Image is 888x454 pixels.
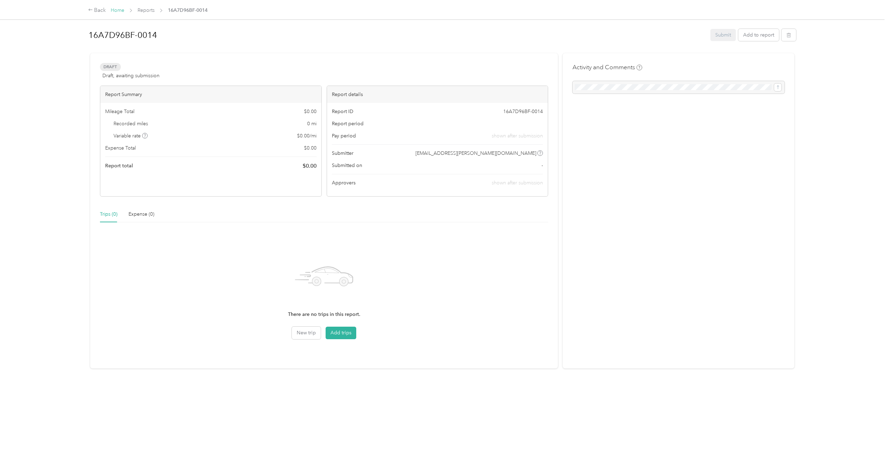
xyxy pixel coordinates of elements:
span: Approvers [332,179,356,186]
button: Add to report [738,29,779,41]
span: Draft [100,63,121,71]
div: Report details [327,86,548,103]
span: Submitted on [332,162,362,169]
div: Trips (0) [100,210,117,218]
span: Variable rate [114,132,148,140]
span: 0 mi [307,120,317,127]
iframe: Everlance-gr Chat Button Frame [849,415,888,454]
span: $ 0.00 [304,108,317,115]
span: 16A7D96BF-0014 [503,108,543,115]
span: shown after submission [492,132,543,140]
button: Add trips [326,327,356,339]
span: shown after submission [492,180,543,186]
a: Reports [138,7,155,13]
div: Report Summary [100,86,321,103]
span: 16A7D96BF-0014 [168,7,208,14]
span: Report period [332,120,364,127]
span: [EMAIL_ADDRESS][PERSON_NAME][DOMAIN_NAME] [415,150,536,157]
span: - [542,162,543,169]
button: New trip [292,327,321,339]
span: $ 0.00 [303,162,317,170]
p: There are no trips in this report. [288,311,360,318]
h4: Activity and Comments [572,63,642,72]
div: Expense (0) [128,210,154,218]
span: Submitter [332,150,353,157]
span: $ 0.00 / mi [297,132,317,140]
h1: 16A7D96BF-0014 [88,27,706,43]
a: Home [111,7,124,13]
span: Report total [105,162,133,169]
div: Back [88,6,106,15]
span: Expense Total [105,144,136,152]
span: Report ID [332,108,353,115]
span: Recorded miles [114,120,148,127]
span: Pay period [332,132,356,140]
span: Draft, awaiting submission [102,72,159,79]
span: $ 0.00 [304,144,317,152]
span: Mileage Total [105,108,134,115]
